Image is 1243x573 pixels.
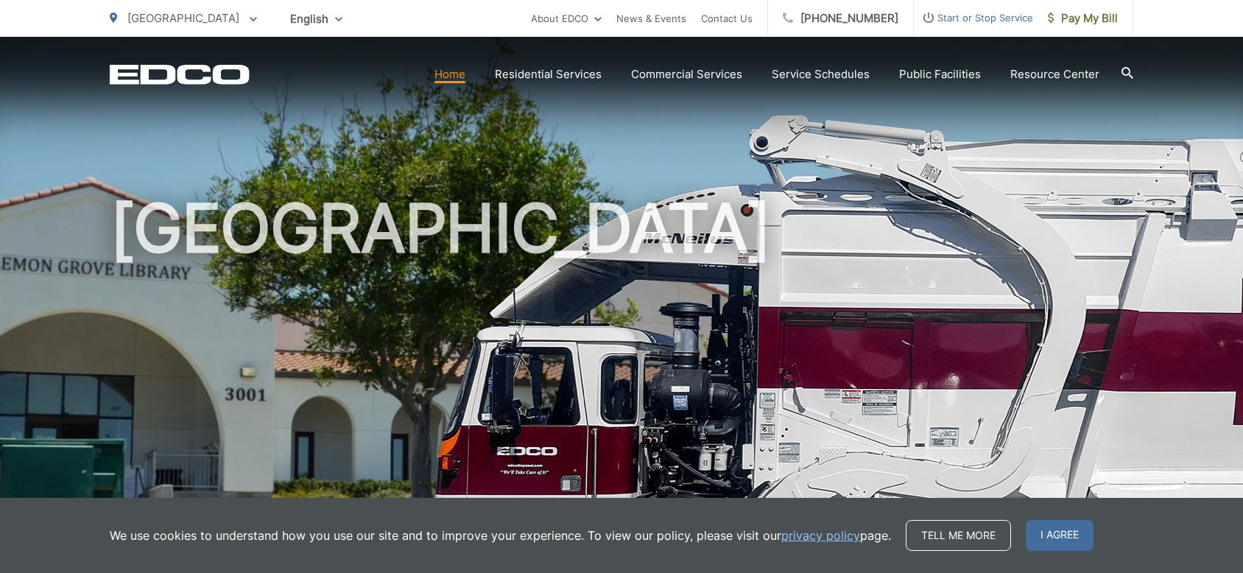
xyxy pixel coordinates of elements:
[772,66,870,83] a: Service Schedules
[631,66,742,83] a: Commercial Services
[701,10,753,27] a: Contact Us
[110,64,250,85] a: EDCD logo. Return to the homepage.
[1010,66,1099,83] a: Resource Center
[781,527,860,544] a: privacy policy
[899,66,981,83] a: Public Facilities
[1048,10,1118,27] span: Pay My Bill
[110,527,891,544] p: We use cookies to understand how you use our site and to improve your experience. To view our pol...
[531,10,602,27] a: About EDCO
[1026,520,1094,551] span: I agree
[906,520,1011,551] a: Tell me more
[279,6,353,32] span: English
[127,11,239,25] span: [GEOGRAPHIC_DATA]
[616,10,686,27] a: News & Events
[495,66,602,83] a: Residential Services
[434,66,465,83] a: Home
